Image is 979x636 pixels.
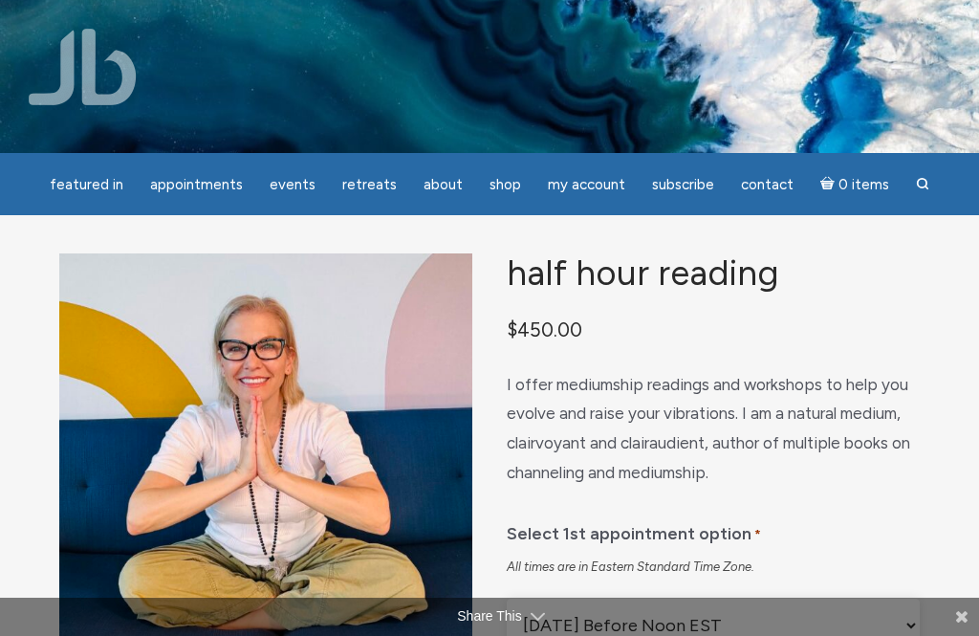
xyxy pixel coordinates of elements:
span: 0 items [838,178,889,192]
a: About [412,166,474,204]
h1: Half Hour Reading [507,253,920,293]
a: Shop [478,166,533,204]
span: $ [507,318,517,341]
label: Select 1st appointment option [507,510,761,551]
a: Subscribe [641,166,726,204]
a: Appointments [139,166,254,204]
a: Cart0 items [809,164,901,204]
a: Retreats [331,166,408,204]
bdi: 450.00 [507,318,582,341]
a: My Account [536,166,637,204]
a: featured in [38,166,135,204]
span: Appointments [150,176,243,193]
span: Subscribe [652,176,714,193]
span: About [424,176,463,193]
div: All times are in Eastern Standard Time Zone. [507,559,920,576]
p: I offer mediumship readings and workshops to help you evolve and raise your vibrations. I am a na... [507,370,920,487]
span: featured in [50,176,123,193]
span: Events [270,176,315,193]
a: Events [258,166,327,204]
span: My Account [548,176,625,193]
i: Cart [820,176,838,193]
span: Retreats [342,176,397,193]
a: Contact [729,166,805,204]
span: Contact [741,176,794,193]
img: Jamie Butler. The Everyday Medium [29,29,137,105]
span: Shop [489,176,521,193]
